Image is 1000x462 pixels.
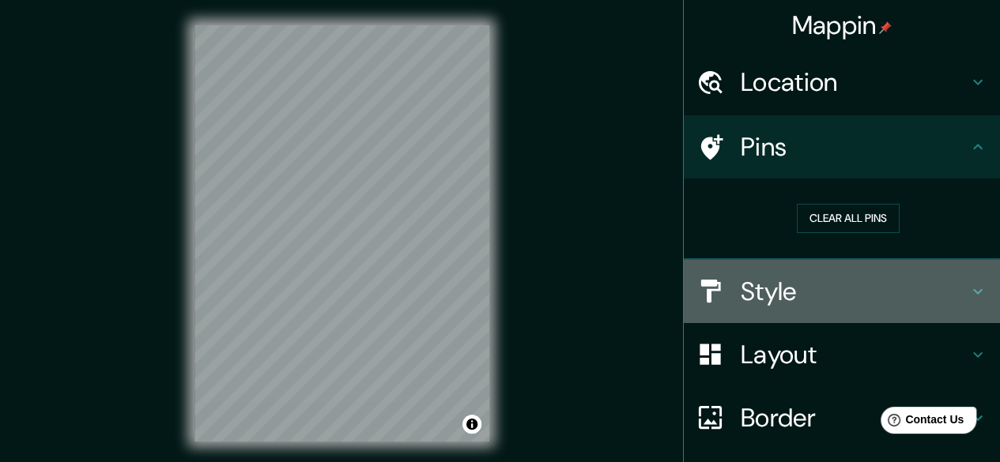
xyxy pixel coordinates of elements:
div: Location [684,51,1000,114]
div: Layout [684,323,1000,386]
h4: Pins [741,131,968,163]
canvas: Map [194,25,489,441]
h4: Style [741,276,968,307]
div: Style [684,260,1000,323]
button: Toggle attribution [462,415,481,434]
iframe: Help widget launcher [859,400,983,445]
div: Border [684,386,1000,449]
img: pin-icon.png [879,21,892,34]
div: Pins [684,115,1000,178]
h4: Mappin [792,9,892,41]
h4: Location [741,66,968,98]
button: Clear all pins [797,204,900,233]
h4: Layout [741,339,968,370]
h4: Border [741,402,968,434]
